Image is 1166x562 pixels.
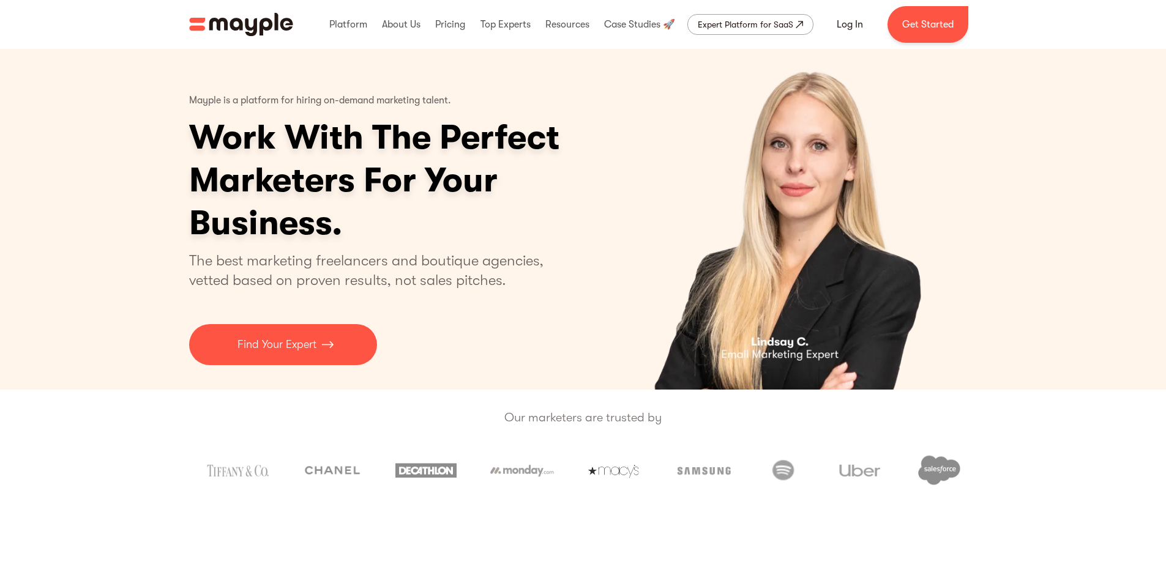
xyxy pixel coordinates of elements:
div: Resources [542,5,592,44]
div: carousel [595,49,977,390]
img: Mayple logo [189,13,293,36]
div: 1 of 5 [595,49,977,390]
div: Pricing [432,5,468,44]
div: Expert Platform for SaaS [698,17,793,32]
a: home [189,13,293,36]
p: Mayple is a platform for hiring on-demand marketing talent. [189,86,451,116]
a: Expert Platform for SaaS [687,14,813,35]
p: The best marketing freelancers and boutique agencies, vetted based on proven results, not sales p... [189,251,558,290]
a: Log In [822,10,878,39]
div: About Us [379,5,424,44]
div: Top Experts [477,5,534,44]
h1: Work With The Perfect Marketers For Your Business. [189,116,654,245]
p: Find Your Expert [237,336,316,353]
a: Find Your Expert [189,324,377,365]
a: Get Started [888,6,968,43]
div: Platform [326,5,370,44]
